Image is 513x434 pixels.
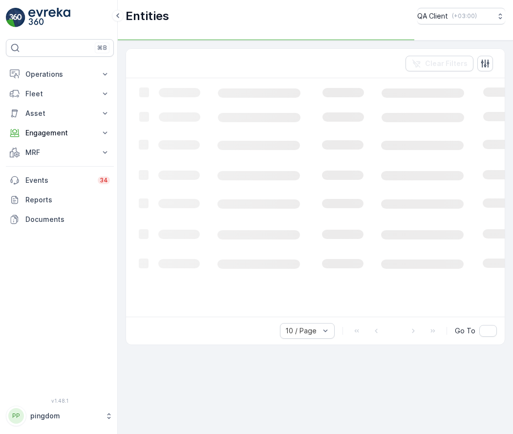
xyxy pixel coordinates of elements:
button: Operations [6,65,114,84]
img: logo_light-DOdMpM7g.png [28,8,70,27]
button: QA Client(+03:00) [417,8,505,24]
p: Operations [25,69,94,79]
p: Clear Filters [425,59,468,68]
button: MRF [6,143,114,162]
a: Documents [6,210,114,229]
span: Go To [455,326,475,336]
p: Documents [25,215,110,224]
p: 34 [100,176,108,184]
p: QA Client [417,11,448,21]
p: pingdom [30,411,100,421]
p: Reports [25,195,110,205]
p: Fleet [25,89,94,99]
a: Events34 [6,171,114,190]
p: Entities [126,8,169,24]
p: Asset [25,108,94,118]
img: logo [6,8,25,27]
p: ( +03:00 ) [452,12,477,20]
p: ⌘B [97,44,107,52]
p: Events [25,175,92,185]
div: PP [8,408,24,424]
p: Engagement [25,128,94,138]
button: Engagement [6,123,114,143]
button: Clear Filters [406,56,473,71]
button: PPpingdom [6,406,114,426]
button: Fleet [6,84,114,104]
button: Asset [6,104,114,123]
p: MRF [25,148,94,157]
span: v 1.48.1 [6,398,114,404]
a: Reports [6,190,114,210]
